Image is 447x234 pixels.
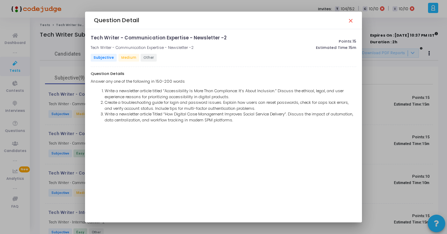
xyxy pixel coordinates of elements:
span: Medium [118,54,139,62]
p: Answer any one of the following in 150-200 words [91,78,356,84]
span: Other [141,54,157,62]
span: Subjective [91,54,117,62]
li: Write a newsletter article titled “Accessibility Is More Than Compliance: It’s About Inclusion.” ... [105,88,356,100]
li: Write a newsletter article Titled “How Digital Case Management Improves Social Service Delivery”.... [105,111,356,123]
h4: Question Detail [94,17,139,24]
span: 15 [352,38,356,44]
p: Estimated Time: [271,45,356,50]
span: Question Details [91,71,124,77]
span: 15m [349,45,356,50]
p: Tech Writer - Communication Expertise - Newsletter -2 [91,35,227,41]
h5: Tech Writer - Communication Expertise - Newsletter -2 [91,45,194,50]
mat-icon: close [348,18,353,23]
li: Create a troubleshooting guide for login and password issues. Explain how users can reset passwor... [105,100,356,111]
p: Points: [271,39,356,44]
